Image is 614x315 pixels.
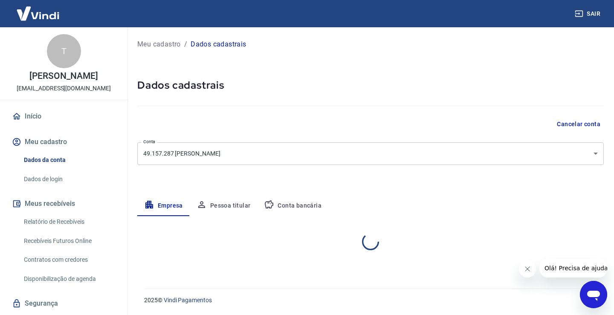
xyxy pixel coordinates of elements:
[10,194,117,213] button: Meus recebíveis
[137,142,604,165] div: 49.157.287 [PERSON_NAME]
[20,213,117,231] a: Relatório de Recebíveis
[191,39,246,49] p: Dados cadastrais
[137,196,190,216] button: Empresa
[20,151,117,169] a: Dados da conta
[10,294,117,313] a: Segurança
[17,84,111,93] p: [EMAIL_ADDRESS][DOMAIN_NAME]
[20,251,117,269] a: Contratos com credores
[143,139,155,145] label: Conta
[190,196,258,216] button: Pessoa titular
[519,260,536,277] iframe: Fechar mensagem
[137,78,604,92] h5: Dados cadastrais
[144,296,594,305] p: 2025 ©
[10,0,66,26] img: Vindi
[47,34,81,68] div: T
[20,270,117,288] a: Disponibilização de agenda
[5,6,72,13] span: Olá! Precisa de ajuda?
[553,116,604,132] button: Cancelar conta
[10,133,117,151] button: Meu cadastro
[20,232,117,250] a: Recebíveis Futuros Online
[184,39,187,49] p: /
[20,171,117,188] a: Dados de login
[257,196,328,216] button: Conta bancária
[539,259,607,277] iframe: Mensagem da empresa
[164,297,212,303] a: Vindi Pagamentos
[137,39,181,49] a: Meu cadastro
[29,72,98,81] p: [PERSON_NAME]
[10,107,117,126] a: Início
[580,281,607,308] iframe: Botão para abrir a janela de mensagens
[573,6,604,22] button: Sair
